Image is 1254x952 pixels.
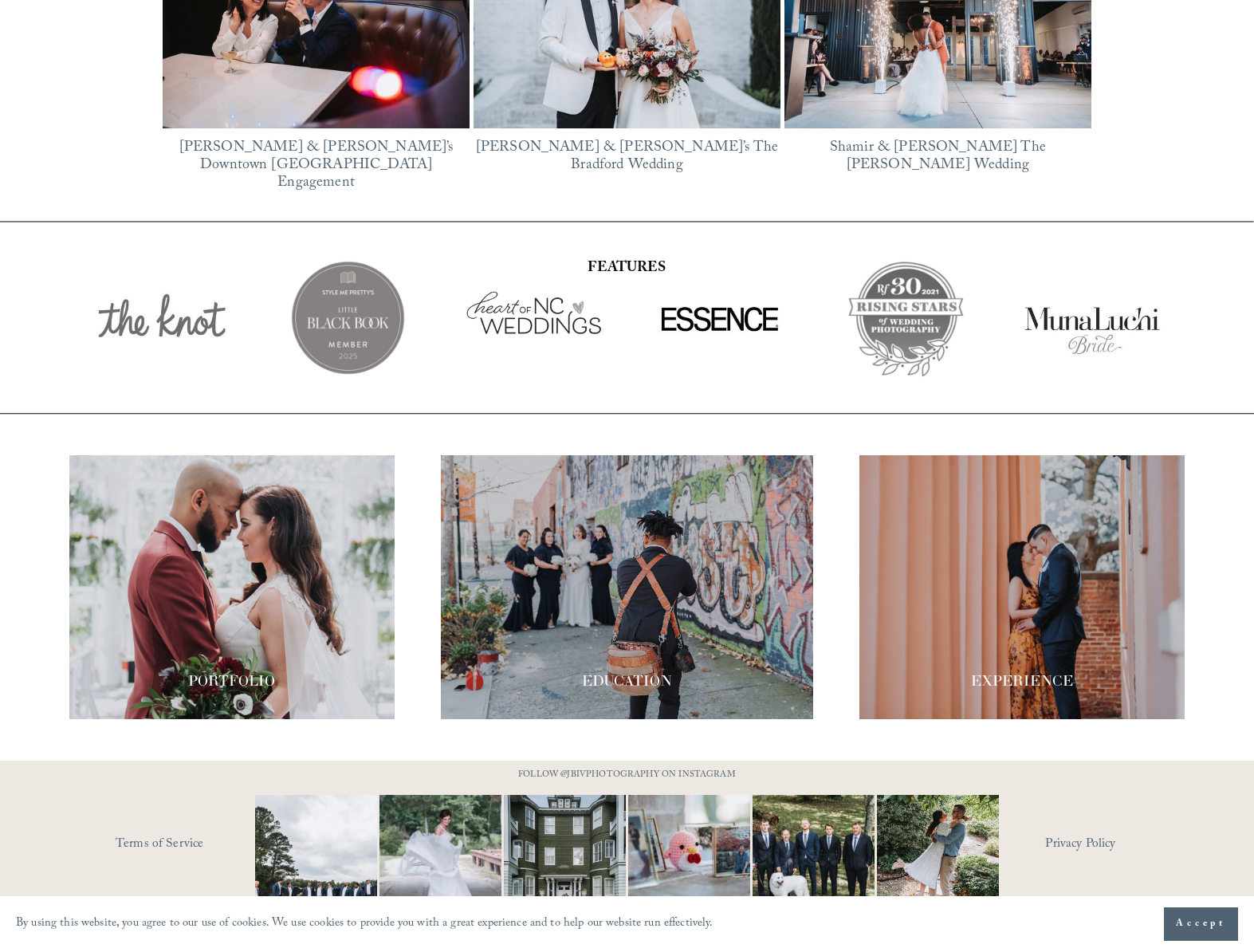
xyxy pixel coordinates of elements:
[476,136,778,179] a: [PERSON_NAME] & [PERSON_NAME]’s The Bradford Wedding
[16,913,713,936] p: By using this website, you agree to our use of cookies. We use cookies to provide you with a grea...
[582,671,672,690] span: EDUCATION
[188,671,275,690] span: PORTFOLIO
[598,795,781,917] img: This has got to be one of the cutest detail shots I've ever taken for a wedding! 📷 @thewoobles #I...
[722,795,906,917] img: Happy #InternationalDogDay to all the pups who have made wedding days, engagement sessions, and p...
[179,136,454,195] a: [PERSON_NAME] & [PERSON_NAME]’s Downtown [GEOGRAPHIC_DATA] Engagement
[1176,916,1226,932] span: Accept
[349,795,533,917] img: Not every photo needs to be perfectly still, sometimes the best ones are the ones that feel like ...
[1045,832,1185,857] a: Privacy Policy
[1164,907,1238,941] button: Accept
[588,257,666,281] strong: FEATURES
[488,767,767,785] p: FOLLOW @JBIVPHOTOGRAPHY ON INSTAGRAM
[485,795,643,917] img: Wideshots aren't just &quot;nice to have,&quot; they're a wedding day essential! 🙌 #Wideshotwedne...
[830,136,1046,179] a: Shamir & [PERSON_NAME] The [PERSON_NAME] Wedding
[116,832,301,857] a: Terms of Service
[877,774,999,937] img: It&rsquo;s that time of year where weddings and engagements pick up and I get the joy of capturin...
[971,671,1073,690] span: EXPERIENCE
[225,795,408,917] img: Definitely, not your typical #WideShotWednesday moment. It&rsquo;s all about the suits, the smile...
